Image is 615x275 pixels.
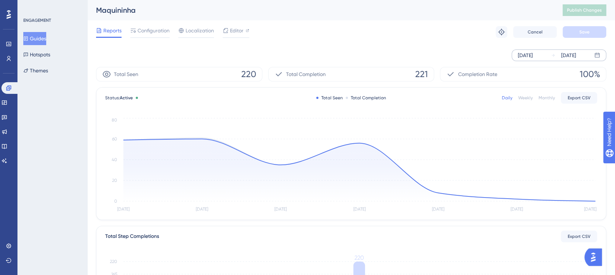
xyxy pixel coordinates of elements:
tspan: 0 [114,199,117,204]
span: Status: [105,95,133,101]
span: Save [579,29,590,35]
div: Total Seen [316,95,343,101]
span: 220 [241,68,256,80]
button: Themes [23,64,48,77]
tspan: [DATE] [353,207,366,212]
div: ENGAGEMENT [23,17,51,23]
span: Completion Rate [458,70,497,79]
tspan: 40 [112,157,117,162]
span: Total Completion [286,70,326,79]
div: [DATE] [561,51,576,60]
button: Hotspots [23,48,50,61]
button: Cancel [513,26,557,38]
tspan: [DATE] [584,207,596,212]
tspan: 220 [110,259,117,264]
tspan: 220 [354,254,364,261]
span: Total Seen [114,70,138,79]
button: Export CSV [561,92,597,104]
span: Export CSV [568,234,591,239]
tspan: 60 [112,136,117,142]
span: Configuration [138,26,170,35]
span: 100% [580,68,600,80]
tspan: [DATE] [432,207,444,212]
button: Guides [23,32,46,45]
span: Cancel [528,29,543,35]
button: Publish Changes [563,4,606,16]
span: Editor [230,26,243,35]
div: Total Step Completions [105,232,159,241]
div: Weekly [518,95,533,101]
tspan: [DATE] [274,207,287,212]
span: Publish Changes [567,7,602,13]
span: Need Help? [17,2,45,11]
span: Localization [186,26,214,35]
tspan: [DATE] [117,207,130,212]
tspan: [DATE] [196,207,208,212]
tspan: [DATE] [511,207,523,212]
div: [DATE] [518,51,533,60]
tspan: 80 [112,117,117,123]
button: Save [563,26,606,38]
button: Export CSV [561,231,597,242]
div: Daily [502,95,512,101]
span: 221 [415,68,428,80]
iframe: UserGuiding AI Assistant Launcher [584,246,606,268]
tspan: 20 [112,178,117,183]
span: Export CSV [568,95,591,101]
span: Active [120,95,133,100]
div: Total Completion [346,95,386,101]
div: Maquininha [96,5,544,15]
span: Reports [103,26,122,35]
div: Monthly [539,95,555,101]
